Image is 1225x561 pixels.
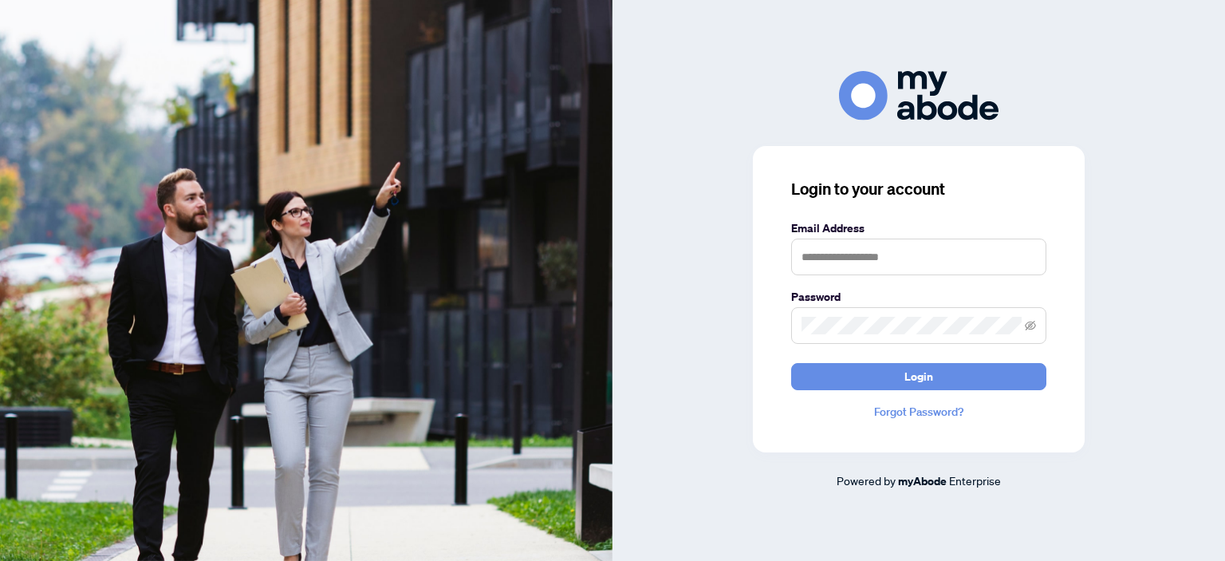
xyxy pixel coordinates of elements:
[837,473,896,488] span: Powered by
[791,403,1046,421] a: Forgot Password?
[898,472,947,490] a: myAbode
[904,364,933,389] span: Login
[949,473,1001,488] span: Enterprise
[839,71,999,120] img: ma-logo
[1025,320,1036,331] span: eye-invisible
[791,178,1046,200] h3: Login to your account
[791,288,1046,306] label: Password
[791,363,1046,390] button: Login
[791,219,1046,237] label: Email Address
